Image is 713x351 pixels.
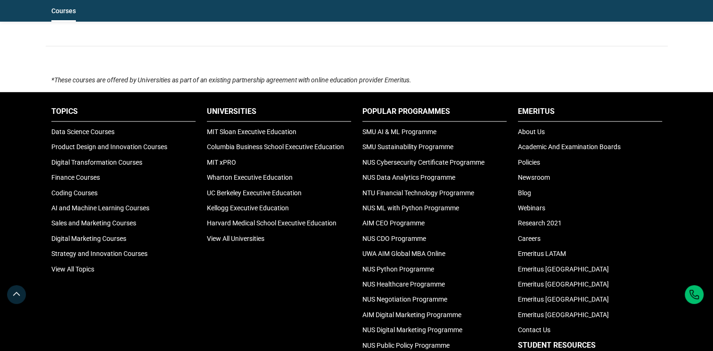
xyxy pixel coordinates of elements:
[362,128,436,136] a: SMU AI & ML Programme
[51,219,136,227] a: Sales and Marketing Courses
[51,204,149,212] a: AI and Machine Learning Courses
[518,250,566,257] a: Emeritus LATAM
[518,219,562,227] a: Research 2021
[362,143,453,151] a: SMU Sustainability Programme
[207,219,336,227] a: Harvard Medical School Executive Education
[51,143,167,151] a: Product Design and Innovation Courses
[518,326,550,334] a: Contact Us
[207,189,302,197] a: UC Berkeley Executive Education
[518,189,531,197] a: Blog
[207,174,293,181] a: Wharton Executive Education
[362,250,445,257] a: UWA AIM Global MBA Online
[362,174,455,181] a: NUS Data Analytics Programme
[362,311,461,319] a: AIM Digital Marketing Programme
[362,204,459,212] a: NUS ML with Python Programme
[51,235,126,242] a: Digital Marketing Courses
[362,189,474,197] a: NTU Financial Technology Programme
[207,235,264,242] a: View All Universities
[51,128,115,136] a: Data Science Courses
[362,219,425,227] a: AIM CEO Programme
[518,265,609,273] a: Emeritus [GEOGRAPHIC_DATA]
[207,159,236,166] a: MIT xPRO
[518,280,609,288] a: Emeritus [GEOGRAPHIC_DATA]
[51,159,142,166] a: Digital Transformation Courses
[51,250,148,257] a: Strategy and Innovation Courses
[518,295,609,303] a: Emeritus [GEOGRAPHIC_DATA]
[362,326,462,334] a: NUS Digital Marketing Programme
[518,235,541,242] a: Careers
[518,128,545,136] a: About Us
[362,295,447,303] a: NUS Negotiation Programme
[51,189,98,197] a: Coding Courses
[518,174,550,181] a: Newsroom
[518,204,545,212] a: Webinars
[518,159,540,166] a: Policies
[362,342,450,349] a: NUS Public Policy Programme
[518,311,609,319] a: Emeritus [GEOGRAPHIC_DATA]
[207,128,296,136] a: MIT Sloan Executive Education
[207,204,289,212] a: Kellogg Executive Education
[362,280,445,288] a: NUS Healthcare Programme
[362,265,434,273] a: NUS Python Programme
[207,143,344,151] a: Columbia Business School Executive Education
[362,235,426,242] a: NUS CDO Programme
[518,143,621,151] a: Academic And Examination Boards
[362,159,484,166] a: NUS Cybersecurity Certificate Programme
[51,174,100,181] a: Finance Courses
[51,76,411,84] i: *These courses are offered by Universities as part of an existing partnership agreement with onli...
[51,265,94,273] a: View All Topics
